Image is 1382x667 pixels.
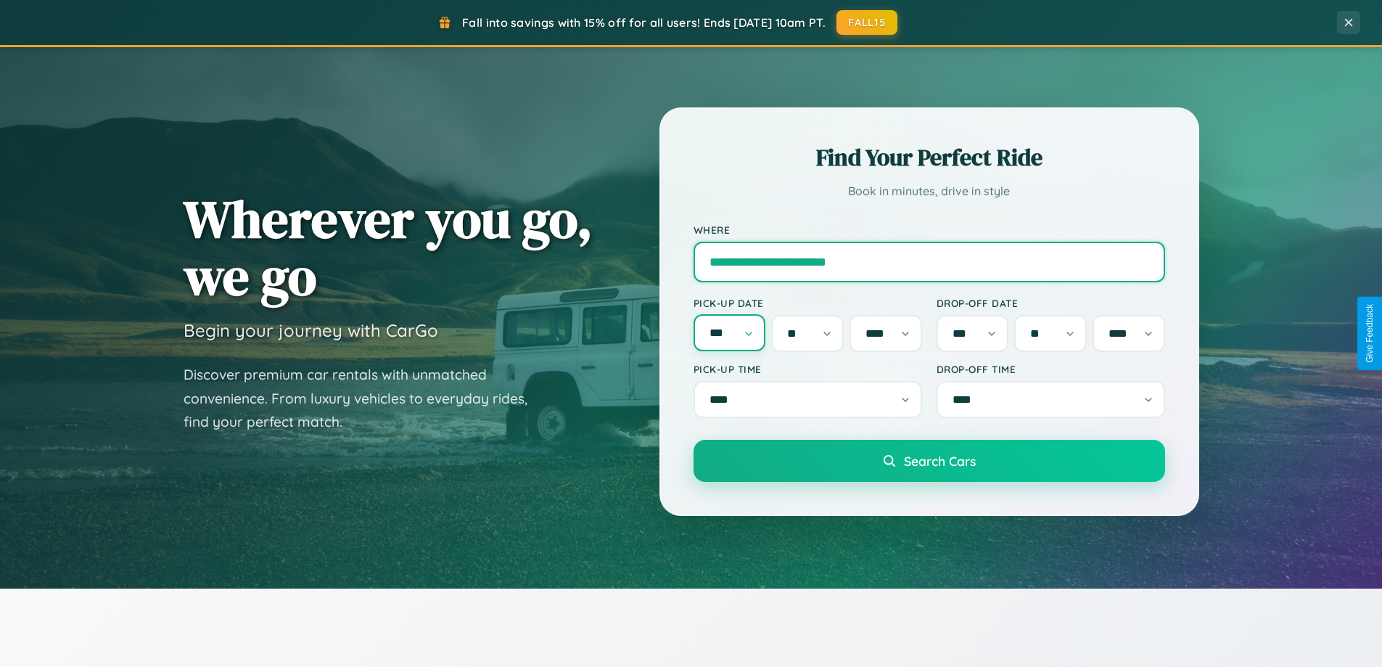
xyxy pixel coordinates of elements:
[937,297,1165,309] label: Drop-off Date
[904,453,976,469] span: Search Cars
[694,440,1165,482] button: Search Cars
[694,181,1165,202] p: Book in minutes, drive in style
[184,190,593,305] h1: Wherever you go, we go
[694,224,1165,236] label: Where
[694,363,922,375] label: Pick-up Time
[836,10,897,35] button: FALL15
[694,142,1165,173] h2: Find Your Perfect Ride
[694,297,922,309] label: Pick-up Date
[1365,304,1375,363] div: Give Feedback
[184,363,546,434] p: Discover premium car rentals with unmatched convenience. From luxury vehicles to everyday rides, ...
[184,319,438,341] h3: Begin your journey with CarGo
[937,363,1165,375] label: Drop-off Time
[462,15,826,30] span: Fall into savings with 15% off for all users! Ends [DATE] 10am PT.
